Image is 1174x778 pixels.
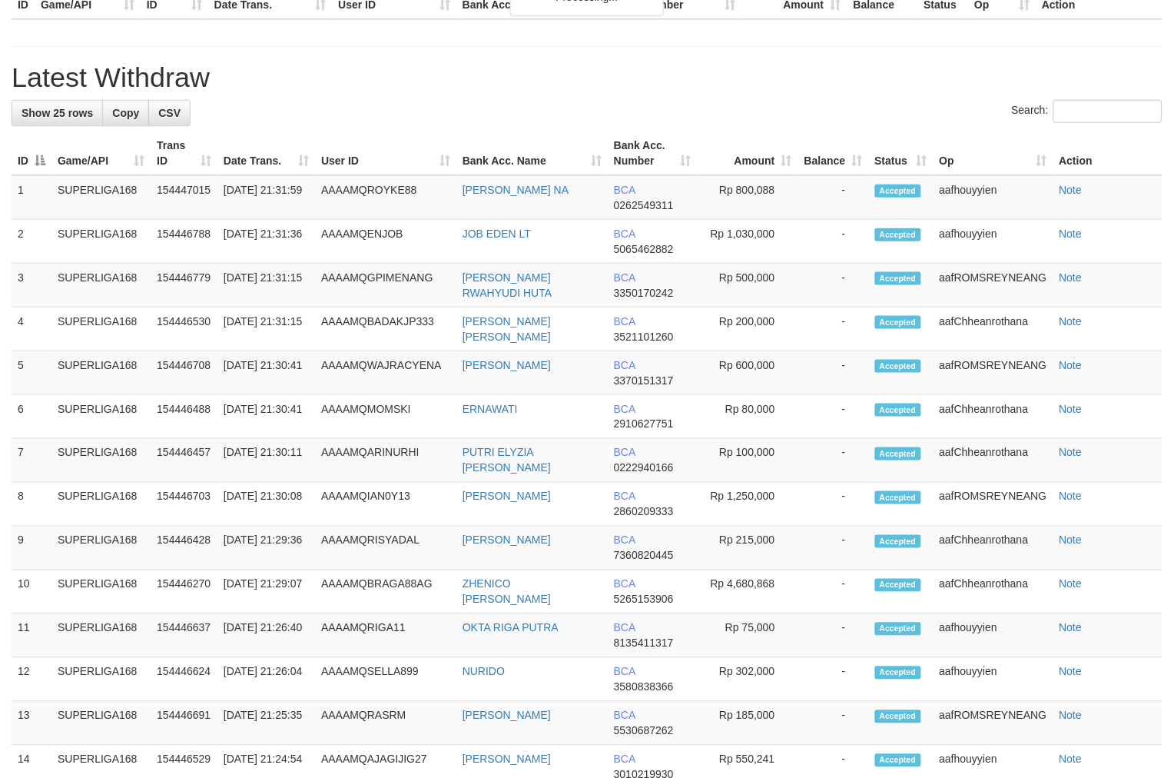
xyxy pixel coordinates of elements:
[315,308,456,351] td: AAAAMQBADAKJP333
[614,199,674,211] span: Copy 0262549311 to clipboard
[875,579,921,592] span: Accepted
[1060,359,1083,371] a: Note
[315,527,456,570] td: AAAAMQRISYADAL
[217,175,315,220] td: [DATE] 21:31:59
[315,395,456,439] td: AAAAMQMOMSKI
[315,351,456,395] td: AAAAMQWAJRACYENA
[875,491,921,504] span: Accepted
[697,351,798,395] td: Rp 600,000
[158,107,181,119] span: CSV
[12,614,51,658] td: 11
[12,264,51,308] td: 3
[463,228,531,240] a: JOB EDEN LT
[463,403,518,415] a: ERNAWATI
[614,315,635,327] span: BCA
[12,220,51,264] td: 2
[1060,447,1083,459] a: Note
[614,462,674,474] span: Copy 0222940166 to clipboard
[1060,315,1083,327] a: Note
[798,351,869,395] td: -
[151,131,217,175] th: Trans ID: activate to sort column ascending
[934,395,1053,439] td: aafChheanrothana
[12,527,51,570] td: 9
[697,614,798,658] td: Rp 75,000
[1060,534,1083,547] a: Note
[798,308,869,351] td: -
[463,578,551,606] a: ZHENICO [PERSON_NAME]
[217,439,315,483] td: [DATE] 21:30:11
[51,264,151,308] td: SUPERLIGA168
[697,131,798,175] th: Amount: activate to sort column ascending
[51,483,151,527] td: SUPERLIGA168
[315,658,456,702] td: AAAAMQSELLA899
[614,359,635,371] span: BCA
[12,658,51,702] td: 12
[869,131,934,175] th: Status: activate to sort column ascending
[614,753,635,766] span: BCA
[217,527,315,570] td: [DATE] 21:29:36
[51,658,151,702] td: SUPERLIGA168
[697,658,798,702] td: Rp 302,000
[798,614,869,658] td: -
[798,702,869,746] td: -
[12,62,1162,93] h1: Latest Withdraw
[875,447,921,460] span: Accepted
[697,702,798,746] td: Rp 185,000
[51,527,151,570] td: SUPERLIGA168
[614,666,635,678] span: BCA
[151,614,217,658] td: 154446637
[217,351,315,395] td: [DATE] 21:30:41
[315,483,456,527] td: AAAAMQIAN0Y13
[217,702,315,746] td: [DATE] 21:25:35
[51,570,151,614] td: SUPERLIGA168
[12,308,51,351] td: 4
[217,131,315,175] th: Date Trans.: activate to sort column ascending
[51,308,151,351] td: SUPERLIGA168
[12,100,103,126] a: Show 25 rows
[51,131,151,175] th: Game/API: activate to sort column ascending
[875,623,921,636] span: Accepted
[1060,710,1083,722] a: Note
[51,175,151,220] td: SUPERLIGA168
[934,658,1053,702] td: aafhouyyien
[697,570,798,614] td: Rp 4,680,868
[934,614,1053,658] td: aafhouyyien
[934,483,1053,527] td: aafROMSREYNEANG
[1060,666,1083,678] a: Note
[875,667,921,680] span: Accepted
[151,483,217,527] td: 154446703
[463,710,551,722] a: [PERSON_NAME]
[217,220,315,264] td: [DATE] 21:31:36
[697,264,798,308] td: Rp 500,000
[614,490,635,503] span: BCA
[151,220,217,264] td: 154446788
[102,100,149,126] a: Copy
[1060,403,1083,415] a: Note
[463,622,559,634] a: OKTA RIGA PUTRA
[463,271,552,299] a: [PERSON_NAME] RWAHYUDI HUTA
[614,331,674,343] span: Copy 3521101260 to clipboard
[463,534,551,547] a: [PERSON_NAME]
[798,527,869,570] td: -
[112,107,139,119] span: Copy
[614,418,674,431] span: Copy 2910627751 to clipboard
[315,614,456,658] td: AAAAMQRIGA11
[463,447,551,474] a: PUTRI ELYZIA [PERSON_NAME]
[217,483,315,527] td: [DATE] 21:30:08
[934,351,1053,395] td: aafROMSREYNEANG
[614,243,674,255] span: Copy 5065462882 to clipboard
[151,658,217,702] td: 154446624
[934,439,1053,483] td: aafChheanrothana
[614,710,635,722] span: BCA
[934,264,1053,308] td: aafROMSREYNEANG
[614,637,674,650] span: Copy 8135411317 to clipboard
[217,614,315,658] td: [DATE] 21:26:40
[51,702,151,746] td: SUPERLIGA168
[12,483,51,527] td: 8
[614,578,635,590] span: BCA
[12,570,51,614] td: 10
[614,271,635,284] span: BCA
[463,666,505,678] a: NURIDO
[51,220,151,264] td: SUPERLIGA168
[1060,622,1083,634] a: Note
